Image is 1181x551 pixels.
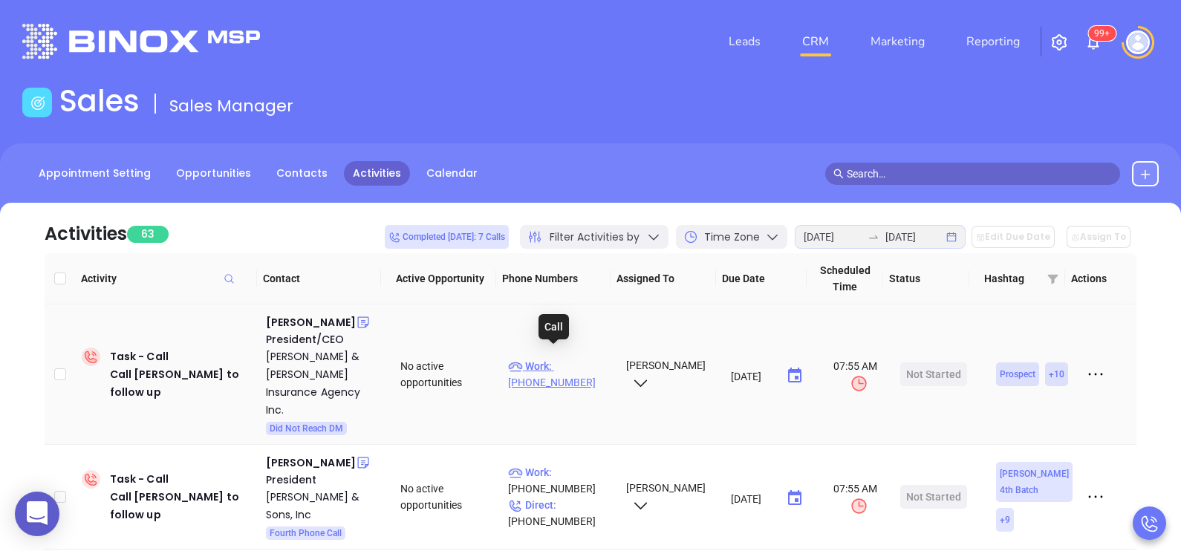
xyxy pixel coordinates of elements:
[508,360,552,372] span: Work :
[780,483,810,513] button: Choose date, selected date is Aug 22, 2025
[885,229,943,245] input: End date
[381,253,495,304] th: Active Opportunity
[388,229,505,245] span: Completed [DATE]: 7 Calls
[960,27,1026,56] a: Reporting
[780,361,810,391] button: Choose date, selected date is Aug 22, 2025
[270,420,343,437] span: Did Not Reach DM
[45,221,127,247] div: Activities
[270,525,342,541] span: Fourth Phone Call
[267,161,336,186] a: Contacts
[417,161,487,186] a: Calendar
[110,348,254,401] div: Task - Call
[508,497,613,529] p: [PHONE_NUMBER]
[266,454,356,472] div: [PERSON_NAME]
[804,229,862,245] input: Start date
[81,270,251,287] span: Activity
[868,231,879,243] span: swap-right
[823,358,888,393] span: 07:55 AM
[127,226,169,243] span: 63
[611,253,716,304] th: Assigned To
[731,368,774,383] input: MM/DD/YYYY
[906,485,961,509] div: Not Started
[883,253,969,304] th: Status
[704,229,760,245] span: Time Zone
[1000,366,1035,382] span: Prospect
[1126,30,1150,54] img: user
[59,83,140,119] h1: Sales
[266,488,380,524] a: [PERSON_NAME] & Sons, Inc
[624,359,706,388] span: [PERSON_NAME]
[716,253,807,304] th: Due Date
[865,27,931,56] a: Marketing
[508,466,552,478] span: Work :
[266,472,380,488] div: President
[833,169,844,179] span: search
[868,231,879,243] span: to
[400,358,496,391] div: No active opportunities
[22,24,260,59] img: logo
[984,270,1041,287] span: Hashtag
[1000,512,1010,528] span: + 9
[1067,226,1130,248] button: Assign To
[823,480,888,515] span: 07:55 AM
[1065,253,1122,304] th: Actions
[1000,466,1069,498] span: [PERSON_NAME] 4th Batch
[807,253,883,304] th: Scheduled Time
[110,365,254,401] div: Call [PERSON_NAME] to follow up
[508,358,613,391] p: [PHONE_NUMBER]
[1050,33,1068,51] img: iconSetting
[624,482,706,510] span: [PERSON_NAME]
[731,491,774,506] input: MM/DD/YYYY
[110,470,254,524] div: Task - Call
[847,166,1113,182] input: Search…
[266,313,356,331] div: [PERSON_NAME]
[30,161,160,186] a: Appointment Setting
[508,464,613,497] p: [PHONE_NUMBER]
[1049,366,1064,382] span: + 10
[266,331,380,348] div: President/CEO
[344,161,410,186] a: Activities
[550,229,640,245] span: Filter Activities by
[906,362,961,386] div: Not Started
[539,314,569,339] div: Call
[508,499,556,511] span: Direct :
[257,253,381,304] th: Contact
[496,253,611,304] th: Phone Numbers
[266,348,380,419] a: [PERSON_NAME] & [PERSON_NAME] Insurance Agency Inc.
[400,480,496,513] div: No active opportunities
[723,27,767,56] a: Leads
[110,488,254,524] div: Call [PERSON_NAME] to follow up
[1084,33,1102,51] img: iconNotification
[169,94,293,117] span: Sales Manager
[1088,26,1116,41] sup: 100
[796,27,835,56] a: CRM
[167,161,260,186] a: Opportunities
[972,226,1055,248] button: Edit Due Date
